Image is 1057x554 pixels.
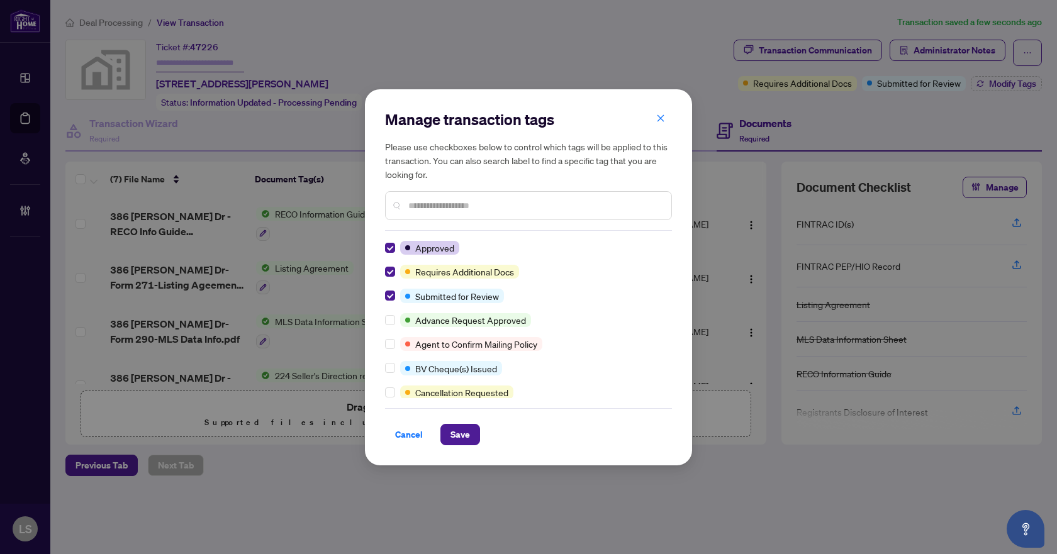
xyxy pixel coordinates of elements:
[395,424,423,445] span: Cancel
[415,289,499,303] span: Submitted for Review
[440,424,480,445] button: Save
[656,114,665,123] span: close
[415,337,537,351] span: Agent to Confirm Mailing Policy
[415,241,454,255] span: Approved
[385,109,672,130] h2: Manage transaction tags
[385,424,433,445] button: Cancel
[415,265,514,279] span: Requires Additional Docs
[450,424,470,445] span: Save
[415,362,497,375] span: BV Cheque(s) Issued
[1007,510,1044,548] button: Open asap
[385,140,672,181] h5: Please use checkboxes below to control which tags will be applied to this transaction. You can al...
[415,385,508,399] span: Cancellation Requested
[415,313,526,327] span: Advance Request Approved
